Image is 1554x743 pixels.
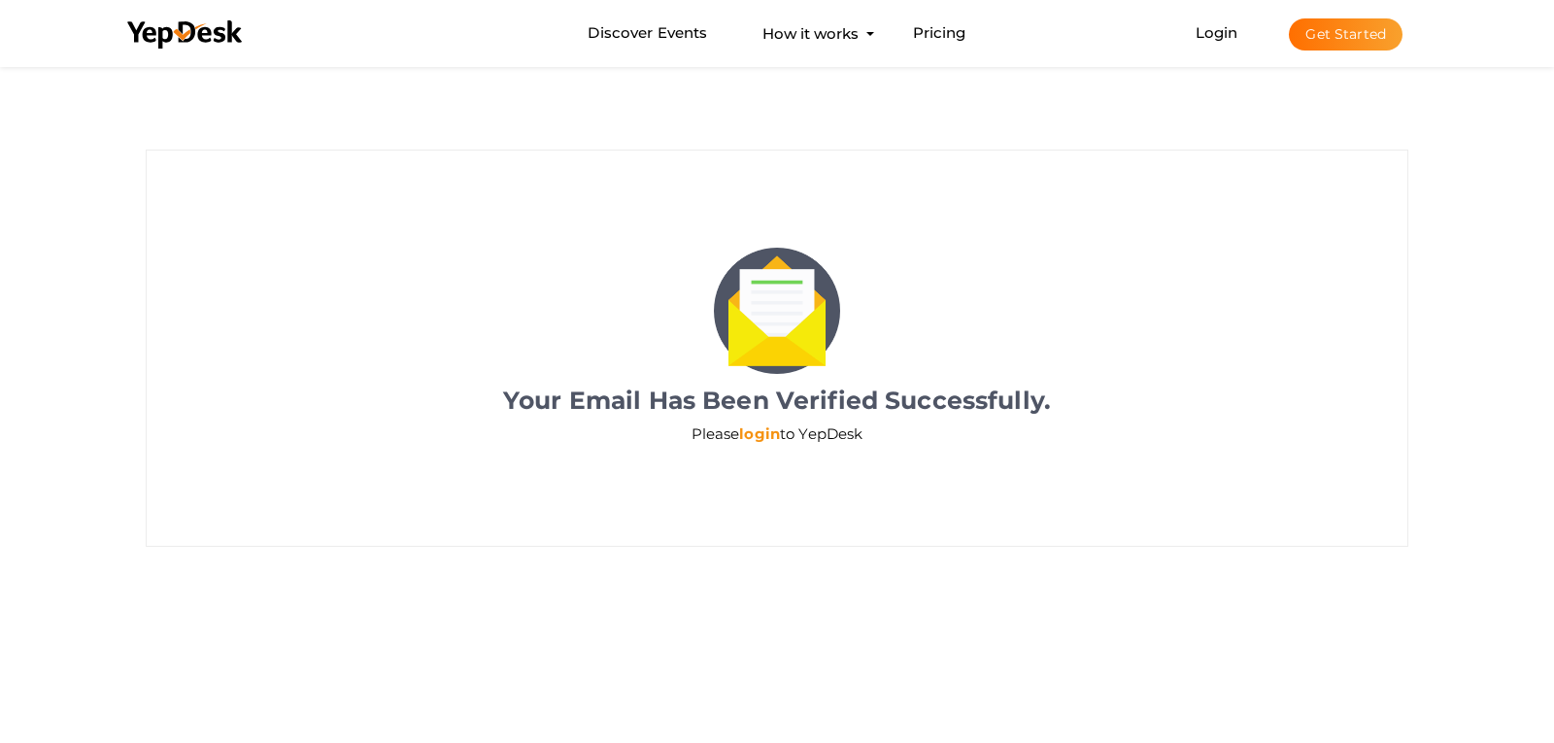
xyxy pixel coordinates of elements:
[1289,18,1402,51] button: Get Started
[757,16,864,51] button: How it works
[692,423,863,444] label: Please to YepDesk
[913,16,966,51] a: Pricing
[739,424,780,443] a: login
[1196,23,1238,42] a: Login
[503,374,1051,419] label: Your Email Has Been Verified Successfully.
[714,248,840,374] img: letter.png
[588,16,707,51] a: Discover Events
